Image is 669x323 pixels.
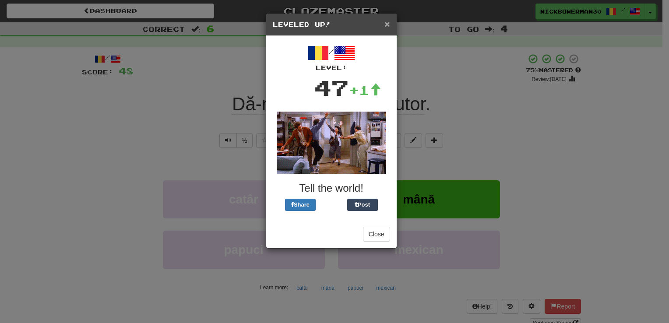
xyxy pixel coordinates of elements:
[273,183,390,194] h3: Tell the world!
[316,199,347,211] iframe: X Post Button
[314,72,349,103] div: 47
[285,199,316,211] button: Share
[273,42,390,72] div: /
[384,19,390,29] span: ×
[384,19,390,28] button: Close
[349,81,381,99] div: +1
[363,227,390,242] button: Close
[347,199,378,211] button: Post
[273,20,390,29] h5: Leveled Up!
[277,112,386,174] img: seinfeld-ebe603044fff2fd1d3e1949e7ad7a701fffed037ac3cad15aebc0dce0abf9909.gif
[273,63,390,72] div: Level:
